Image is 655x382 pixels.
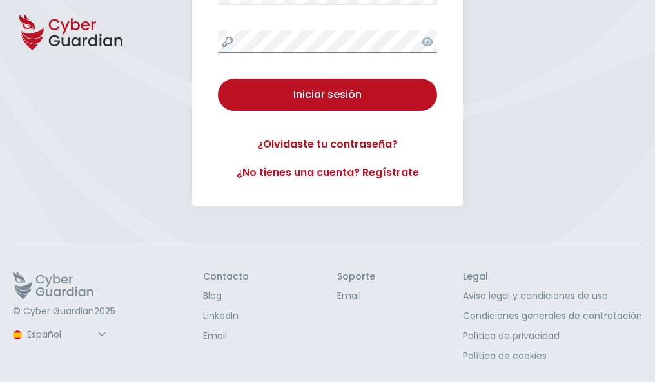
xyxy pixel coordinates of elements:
[463,329,642,343] a: Política de privacidad
[13,330,22,339] img: region-logo
[203,309,249,323] a: LinkedIn
[218,165,437,180] a: ¿No tienes una cuenta? Regístrate
[13,306,115,318] p: © Cyber Guardian 2025
[203,329,249,343] a: Email
[203,271,249,283] h3: Contacto
[463,309,642,323] a: Condiciones generales de contratación
[337,271,375,283] h3: Soporte
[218,79,437,111] button: Iniciar sesión
[337,289,375,303] a: Email
[218,137,437,152] a: ¿Olvidaste tu contraseña?
[228,87,427,102] div: Iniciar sesión
[463,271,642,283] h3: Legal
[463,289,642,303] a: Aviso legal y condiciones de uso
[463,349,642,363] a: Política de cookies
[203,289,249,303] a: Blog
